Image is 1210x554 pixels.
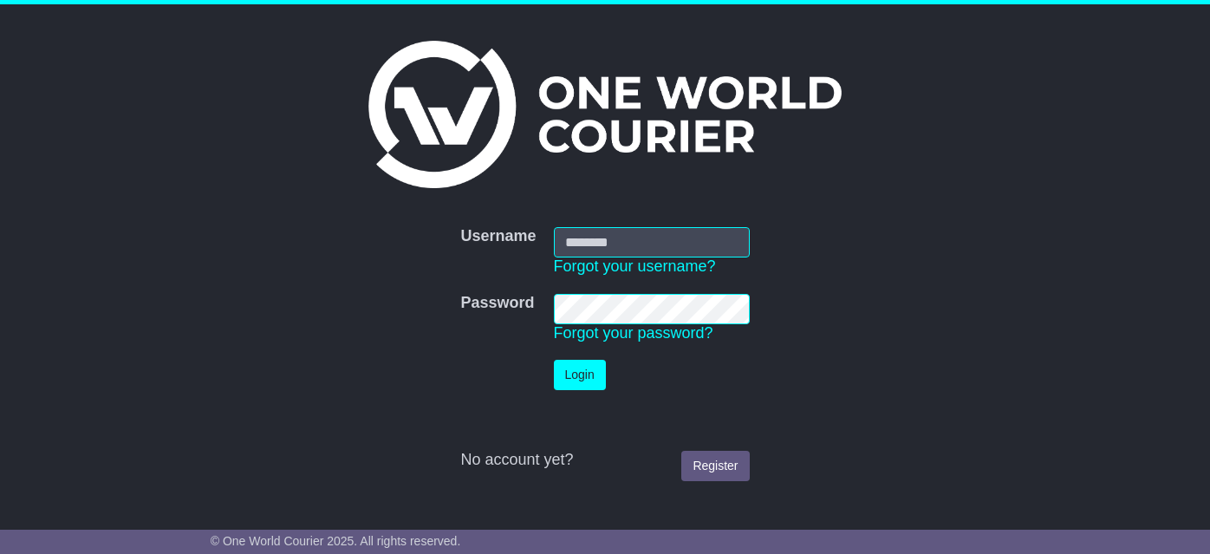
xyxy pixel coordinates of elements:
[554,324,713,342] a: Forgot your password?
[368,41,842,188] img: One World
[460,451,749,470] div: No account yet?
[681,451,749,481] a: Register
[211,534,461,548] span: © One World Courier 2025. All rights reserved.
[554,257,716,275] a: Forgot your username?
[554,360,606,390] button: Login
[460,294,534,313] label: Password
[460,227,536,246] label: Username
